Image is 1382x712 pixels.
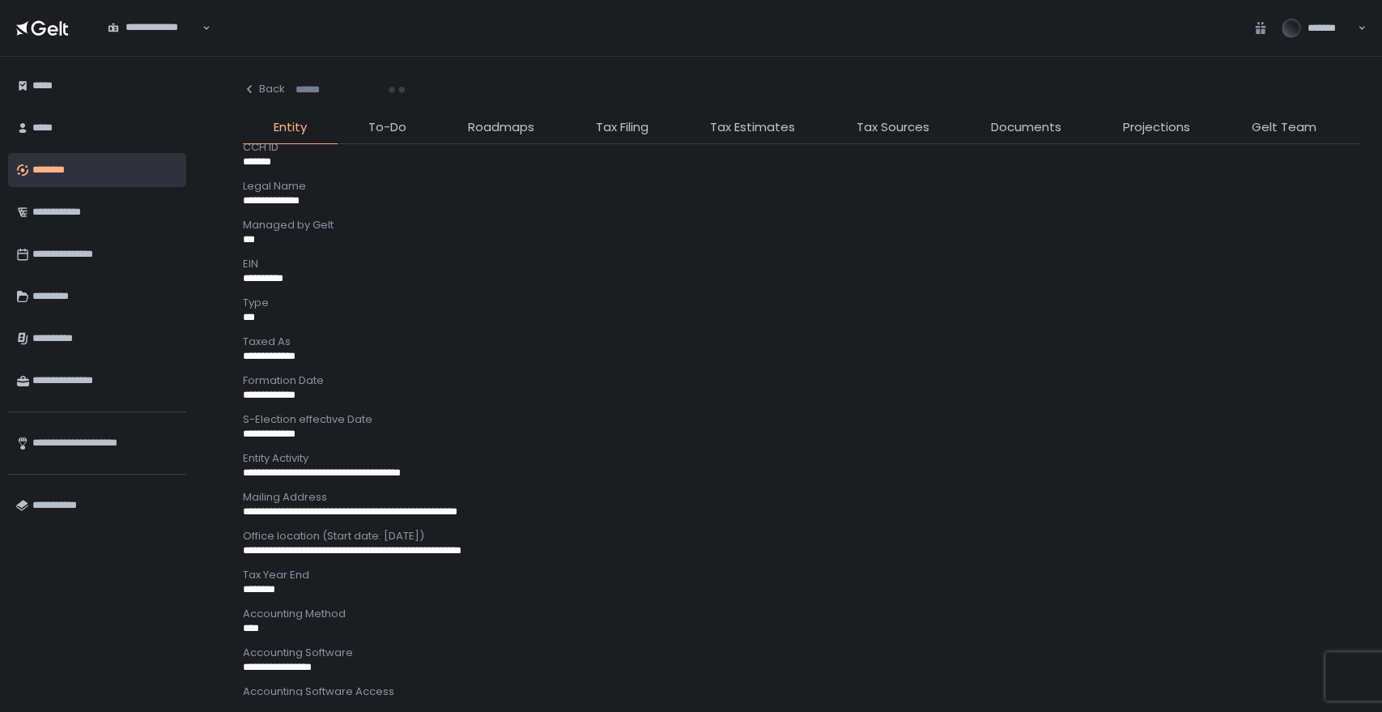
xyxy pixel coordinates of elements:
span: Tax Filing [596,118,648,137]
span: Roadmaps [468,118,534,137]
div: Taxed As [243,335,1359,349]
span: Entity [274,118,307,137]
div: Entity Activity [243,451,1359,466]
div: Back [243,82,285,96]
div: Managed by Gelt [243,218,1359,232]
div: S-Election effective Date [243,412,1359,427]
span: Documents [991,118,1061,137]
button: Back [243,73,285,105]
span: Gelt Team [1252,118,1316,137]
div: Accounting Software [243,646,1359,660]
div: Tax Year End [243,568,1359,582]
span: Tax Estimates [710,118,795,137]
div: Accounting Software Access [243,684,1359,699]
span: Projections [1123,118,1190,137]
div: CCH ID [243,140,1359,155]
span: Tax Sources [857,118,929,137]
div: Search for option [285,73,405,107]
input: Search for option [296,82,366,98]
div: EIN [243,257,1359,271]
div: Mailing Address [243,490,1359,505]
div: Type [243,296,1359,310]
div: Legal Name [243,179,1359,194]
div: Accounting Method [243,607,1359,621]
div: Search for option [97,11,210,45]
span: To-Do [368,118,406,137]
input: Search for option [108,35,201,51]
div: Office location (Start date: [DATE]) [243,529,1359,544]
div: Formation Date [243,373,1359,388]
